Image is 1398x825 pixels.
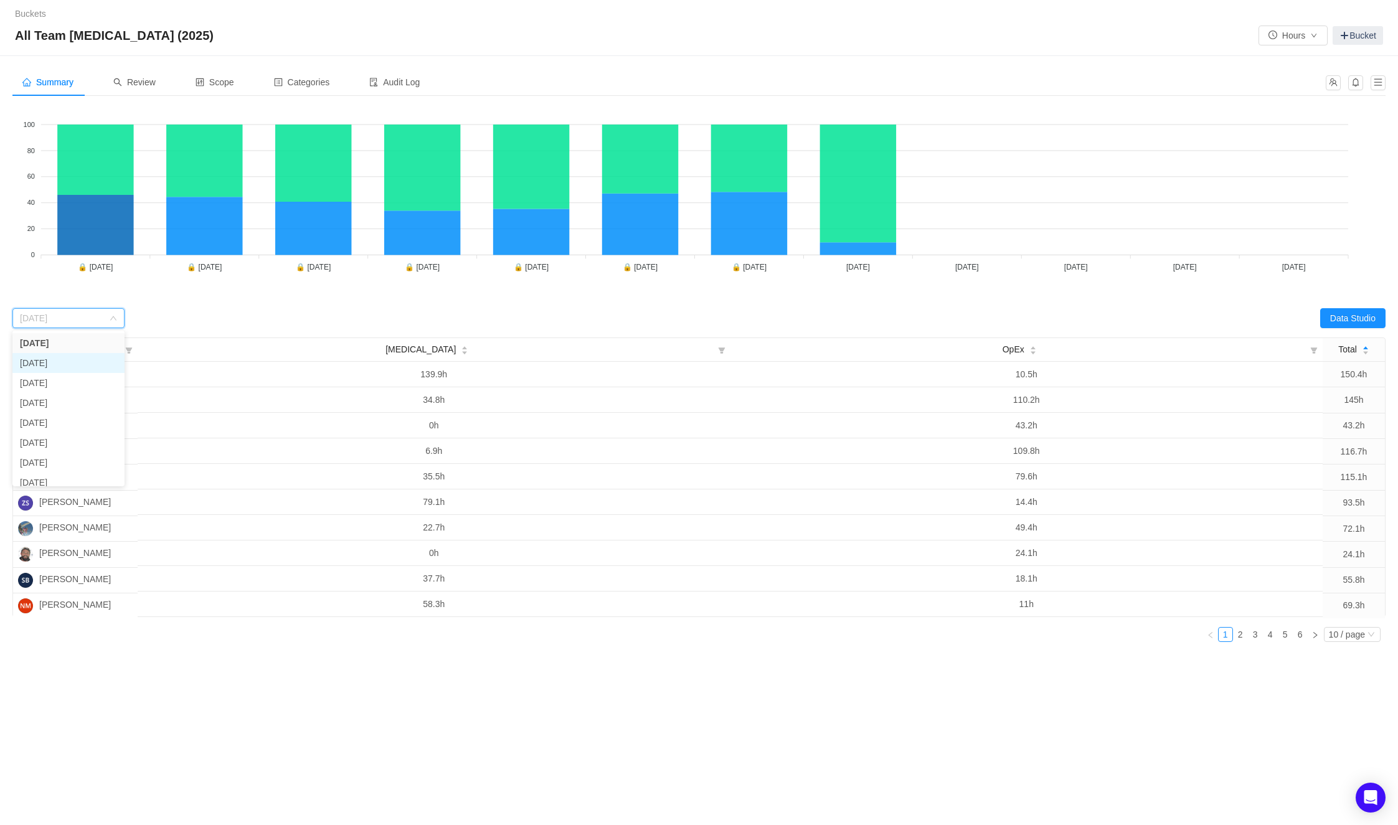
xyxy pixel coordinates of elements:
[730,438,1323,464] td: 109.8h
[1323,568,1385,593] td: 55.8h
[1029,345,1036,349] i: icon: caret-up
[405,262,440,271] tspan: 🔒 [DATE]
[1207,631,1214,639] i: icon: left
[18,573,33,588] img: SB
[18,547,33,562] img: MD
[1311,631,1319,639] i: icon: right
[1323,516,1385,542] td: 72.1h
[1348,75,1363,90] button: icon: bell
[730,566,1323,592] td: 18.1h
[27,225,35,232] tspan: 20
[31,251,35,258] tspan: 0
[514,262,549,271] tspan: 🔒 [DATE]
[369,78,378,87] i: icon: audit
[730,387,1323,413] td: 110.2h
[39,521,111,536] span: [PERSON_NAME]
[22,78,31,87] i: icon: home
[1362,345,1369,349] i: icon: caret-up
[138,413,730,438] td: 0h
[730,515,1323,540] td: 49.4h
[730,362,1323,387] td: 10.5h
[1218,627,1233,642] li: 1
[138,438,730,464] td: 6.9h
[120,338,138,361] i: icon: filter
[15,9,46,19] a: Buckets
[1371,75,1386,90] button: icon: menu
[623,262,658,271] tspan: 🔒 [DATE]
[1003,343,1024,356] span: OpEx
[1305,338,1323,361] i: icon: filter
[730,413,1323,438] td: 43.2h
[730,489,1323,515] td: 14.4h
[1282,263,1306,271] tspan: [DATE]
[12,353,125,373] li: [DATE]
[12,433,125,453] li: [DATE]
[12,393,125,413] li: [DATE]
[187,262,222,271] tspan: 🔒 [DATE]
[196,77,234,87] span: Scope
[1323,413,1385,439] td: 43.2h
[955,263,979,271] tspan: [DATE]
[1326,75,1341,90] button: icon: team
[78,262,113,271] tspan: 🔒 [DATE]
[27,172,35,180] tspan: 60
[22,77,73,87] span: Summary
[27,199,35,206] tspan: 40
[1259,26,1328,45] button: icon: clock-circleHoursicon: down
[39,547,111,562] span: [PERSON_NAME]
[1323,491,1385,516] td: 93.5h
[274,78,283,87] i: icon: profile
[15,26,221,45] span: All Team [MEDICAL_DATA] (2025)
[1329,628,1365,641] div: 10 / page
[12,333,125,353] li: [DATE]
[113,78,122,87] i: icon: search
[138,515,730,540] td: 22.7h
[1320,308,1386,328] button: Data Studio
[1203,627,1218,642] li: Previous Page
[730,540,1323,566] td: 24.1h
[12,473,125,493] li: [DATE]
[12,453,125,473] li: [DATE]
[18,496,33,511] img: ZS
[24,121,35,128] tspan: 100
[138,489,730,515] td: 79.1h
[138,387,730,413] td: 34.8h
[1333,26,1383,45] a: Bucket
[39,496,111,511] span: [PERSON_NAME]
[846,263,870,271] tspan: [DATE]
[1323,542,1385,567] td: 24.1h
[39,573,111,588] span: [PERSON_NAME]
[39,598,111,613] span: [PERSON_NAME]
[12,413,125,433] li: [DATE]
[1173,263,1197,271] tspan: [DATE]
[1233,627,1248,642] li: 2
[1029,344,1037,353] div: Sort
[18,521,33,536] img: DM
[138,540,730,566] td: 0h
[1323,387,1385,413] td: 145h
[730,592,1323,616] td: 11h
[1323,593,1385,618] td: 69.3h
[274,77,330,87] span: Categories
[1064,263,1088,271] tspan: [DATE]
[1293,628,1307,641] a: 6
[461,345,468,349] i: icon: caret-up
[1278,627,1293,642] li: 5
[138,566,730,592] td: 37.7h
[27,147,35,154] tspan: 80
[296,262,331,271] tspan: 🔒 [DATE]
[1219,628,1232,641] a: 1
[1293,627,1308,642] li: 6
[1323,464,1385,490] td: 115.1h
[1362,349,1369,353] i: icon: caret-down
[1356,783,1386,813] div: Open Intercom Messenger
[1308,627,1323,642] li: Next Page
[1029,349,1036,353] i: icon: caret-down
[1323,362,1385,387] td: 150.4h
[138,592,730,616] td: 58.3h
[1263,628,1277,641] a: 4
[1278,628,1292,641] a: 5
[461,349,468,353] i: icon: caret-down
[730,464,1323,489] td: 79.6h
[1338,343,1357,356] span: Total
